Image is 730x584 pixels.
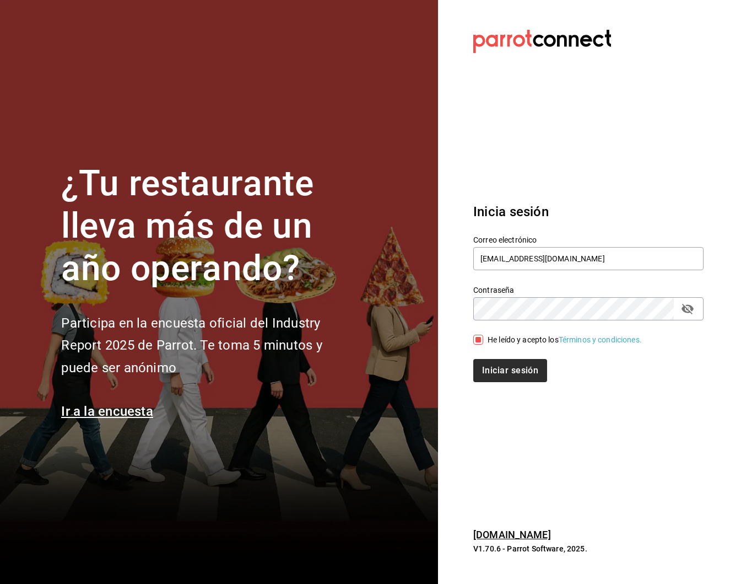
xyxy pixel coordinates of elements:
[473,247,704,270] input: Ingresa tu correo electrónico
[61,163,359,290] h1: ¿Tu restaurante lleva más de un año operando?
[473,543,704,554] p: V1.70.6 - Parrot Software, 2025.
[473,529,551,540] a: [DOMAIN_NAME]
[473,236,704,244] label: Correo electrónico
[473,286,704,294] label: Contraseña
[61,312,359,379] h2: Participa en la encuesta oficial del Industry Report 2025 de Parrot. Te toma 5 minutos y puede se...
[473,359,547,382] button: Iniciar sesión
[473,202,704,222] h3: Inicia sesión
[488,334,642,346] div: He leído y acepto los
[61,404,153,419] a: Ir a la encuesta
[678,299,697,318] button: passwordField
[559,335,642,344] a: Términos y condiciones.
